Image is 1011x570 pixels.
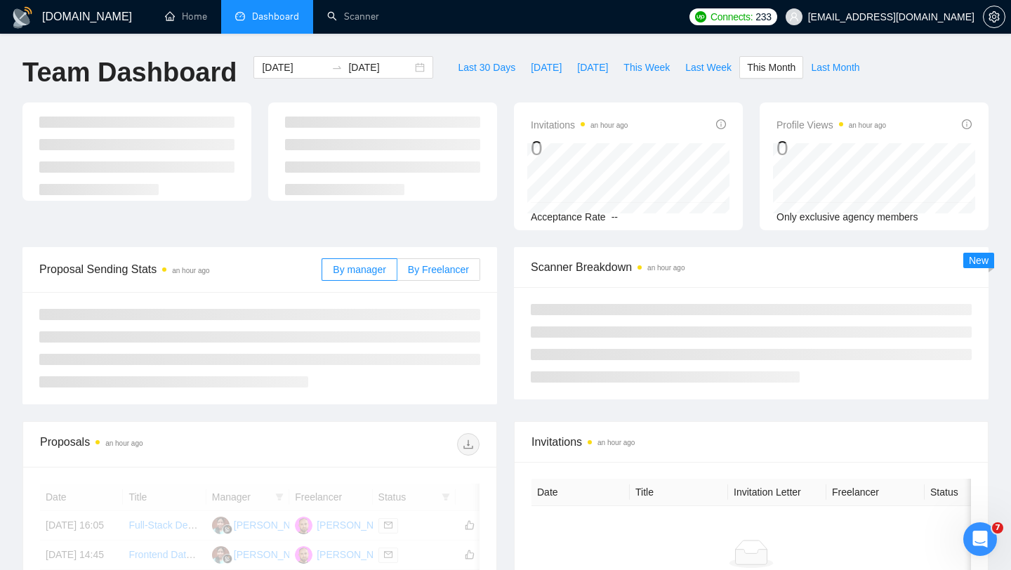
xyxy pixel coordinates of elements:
time: an hour ago [647,264,685,272]
h1: Team Dashboard [22,56,237,89]
span: info-circle [962,119,972,129]
span: Last Month [811,60,859,75]
span: Last Week [685,60,732,75]
span: user [789,12,799,22]
span: Scanner Breakdown [531,258,972,276]
a: setting [983,11,1005,22]
span: [DATE] [531,60,562,75]
span: Last 30 Days [458,60,515,75]
img: logo [11,6,34,29]
time: an hour ago [849,121,886,129]
th: Date [531,479,630,506]
button: setting [983,6,1005,28]
span: [DATE] [577,60,608,75]
th: Invitation Letter [728,479,826,506]
button: [DATE] [569,56,616,79]
input: End date [348,60,412,75]
span: This Week [623,60,670,75]
span: Dashboard [252,11,299,22]
button: Last 30 Days [450,56,523,79]
span: 7 [992,522,1003,533]
th: Title [630,479,728,506]
span: info-circle [716,119,726,129]
span: Only exclusive agency members [777,211,918,223]
span: Connects: [711,9,753,25]
a: homeHome [165,11,207,22]
span: New [969,255,989,266]
img: upwork-logo.png [695,11,706,22]
time: an hour ago [597,439,635,446]
th: Freelancer [826,479,925,506]
button: Last Month [803,56,867,79]
span: swap-right [331,62,343,73]
button: This Month [739,56,803,79]
button: Last Week [678,56,739,79]
time: an hour ago [172,267,209,274]
div: 0 [531,135,628,161]
input: Start date [262,60,326,75]
span: 233 [755,9,771,25]
span: to [331,62,343,73]
span: dashboard [235,11,245,21]
button: [DATE] [523,56,569,79]
span: Proposal Sending Stats [39,260,322,278]
span: Invitations [531,117,628,133]
span: setting [984,11,1005,22]
span: This Month [747,60,795,75]
button: This Week [616,56,678,79]
div: 0 [777,135,886,161]
span: -- [612,211,618,223]
div: Proposals [40,433,260,456]
span: Invitations [531,433,971,451]
a: searchScanner [327,11,379,22]
time: an hour ago [105,439,143,447]
iframe: Intercom live chat [963,522,997,556]
span: Profile Views [777,117,886,133]
time: an hour ago [590,121,628,129]
span: By Freelancer [408,264,469,275]
span: Acceptance Rate [531,211,606,223]
span: By manager [333,264,385,275]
